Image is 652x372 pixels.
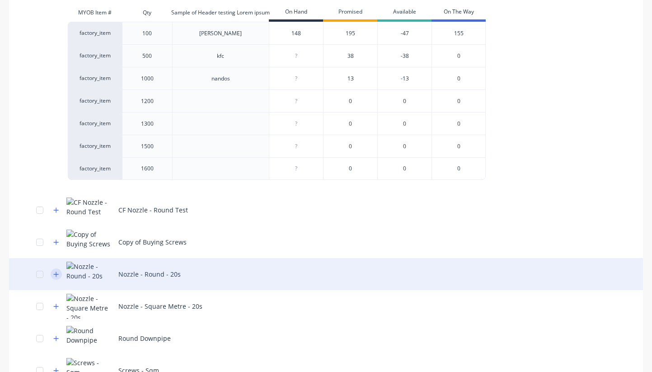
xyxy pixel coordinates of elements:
div: 1600 [122,157,172,180]
div: 38 [323,44,377,67]
div: 0 [323,89,377,112]
div: 1500 [122,135,172,157]
div: 13 [323,67,377,89]
div: 0 [377,135,432,157]
div: 0 [432,157,486,180]
div: factory_item [68,157,122,180]
div: 0 [323,157,377,180]
div: 1000 [122,67,172,89]
div: Qty [122,4,172,22]
div: 155 [432,22,486,44]
div: factory_item [68,112,122,135]
div: 500 [122,44,172,67]
div: factory_item [68,89,122,112]
div: kfc [172,44,269,67]
div: 0 [432,135,486,157]
div: Promised [323,4,377,22]
div: ? [269,90,323,113]
div: Available [377,4,432,22]
div: 148 [269,22,323,45]
div: MYOB Item # [68,4,122,22]
div: -38 [377,44,432,67]
div: 0 [377,157,432,180]
div: 0 [432,67,486,89]
div: 100 [122,22,172,44]
div: ? [269,45,323,67]
div: ? [269,157,323,180]
div: -47 [377,22,432,44]
div: On Hand [269,4,323,22]
div: factory_item [68,44,122,67]
div: 0 [323,112,377,135]
div: factory_item [68,22,122,44]
div: ? [269,113,323,135]
div: 0 [432,89,486,112]
div: [PERSON_NAME] [172,22,269,44]
div: nandos [172,67,269,89]
div: 0 [323,135,377,157]
div: 1200 [122,89,172,112]
div: 0 [432,44,486,67]
div: factory_item [68,67,122,89]
div: ? [269,67,323,90]
div: -13 [377,67,432,89]
div: ? [269,135,323,158]
div: 0 [377,89,432,112]
div: 0 [377,112,432,135]
div: 195 [323,22,377,44]
div: 0 [432,112,486,135]
div: factory_item [68,135,122,157]
div: On The Way [432,4,486,22]
div: Sample of Header testing Lorem ipsum [172,4,269,22]
div: 1300 [122,112,172,135]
